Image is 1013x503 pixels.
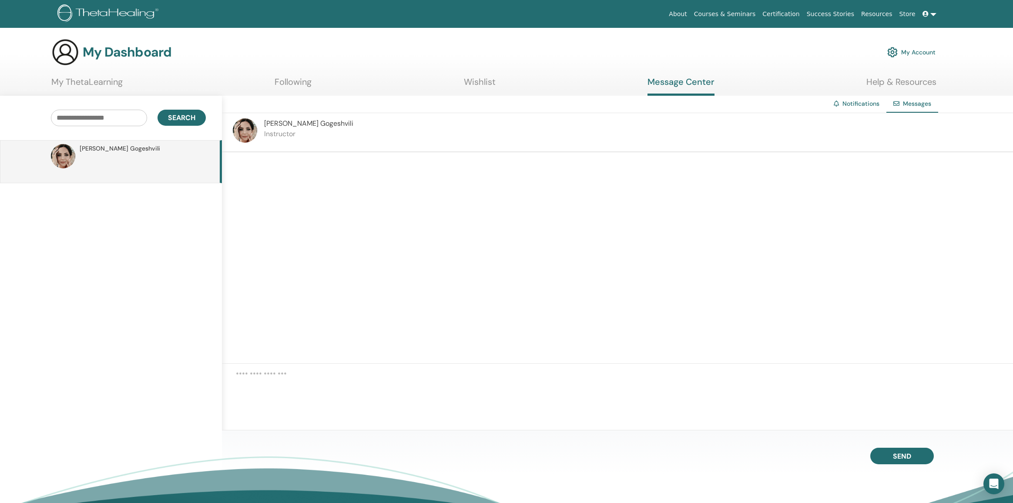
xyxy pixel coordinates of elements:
[896,6,919,22] a: Store
[57,4,161,24] img: logo.png
[803,6,858,22] a: Success Stories
[893,452,911,461] span: Send
[866,77,936,94] a: Help & Resources
[264,119,353,128] span: [PERSON_NAME] Gogeshvili
[691,6,759,22] a: Courses & Seminars
[158,110,206,126] button: Search
[665,6,690,22] a: About
[858,6,896,22] a: Resources
[233,118,257,143] img: default.jpg
[168,113,195,122] span: Search
[647,77,714,96] a: Message Center
[870,448,934,464] button: Send
[759,6,803,22] a: Certification
[275,77,312,94] a: Following
[464,77,496,94] a: Wishlist
[51,144,75,168] img: default.jpg
[51,38,79,66] img: generic-user-icon.jpg
[83,44,171,60] h3: My Dashboard
[842,100,879,107] a: Notifications
[264,129,353,139] p: Instructor
[983,473,1004,494] div: Open Intercom Messenger
[51,77,123,94] a: My ThetaLearning
[80,144,160,153] span: [PERSON_NAME] Gogeshvili
[887,43,936,62] a: My Account
[903,100,931,107] span: Messages
[887,45,898,60] img: cog.svg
